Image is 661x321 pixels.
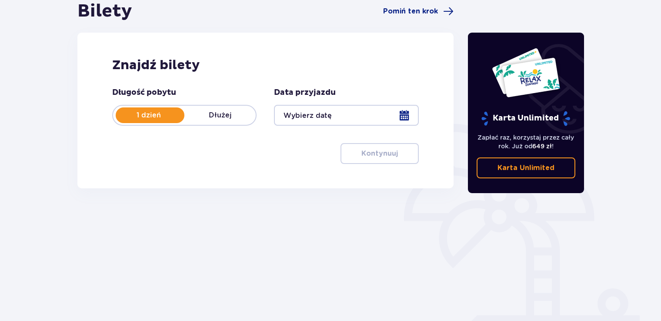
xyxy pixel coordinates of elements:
a: Karta Unlimited [477,157,576,178]
a: Pomiń ten krok [383,6,454,17]
p: Zapłać raz, korzystaj przez cały rok. Już od ! [477,133,576,150]
span: Pomiń ten krok [383,7,438,16]
p: 1 dzień [113,110,184,120]
p: Karta Unlimited [497,163,554,173]
p: Kontynuuj [361,149,398,158]
span: 649 zł [532,143,552,150]
p: Data przyjazdu [274,87,336,98]
h2: Znajdź bilety [112,57,419,74]
p: Długość pobytu [112,87,176,98]
p: Karta Unlimited [481,111,571,126]
h1: Bilety [77,0,132,22]
p: Dłużej [184,110,256,120]
button: Kontynuuj [341,143,419,164]
img: Dwie karty całoroczne do Suntago z napisem 'UNLIMITED RELAX', na białym tle z tropikalnymi liśćmi... [491,47,561,98]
